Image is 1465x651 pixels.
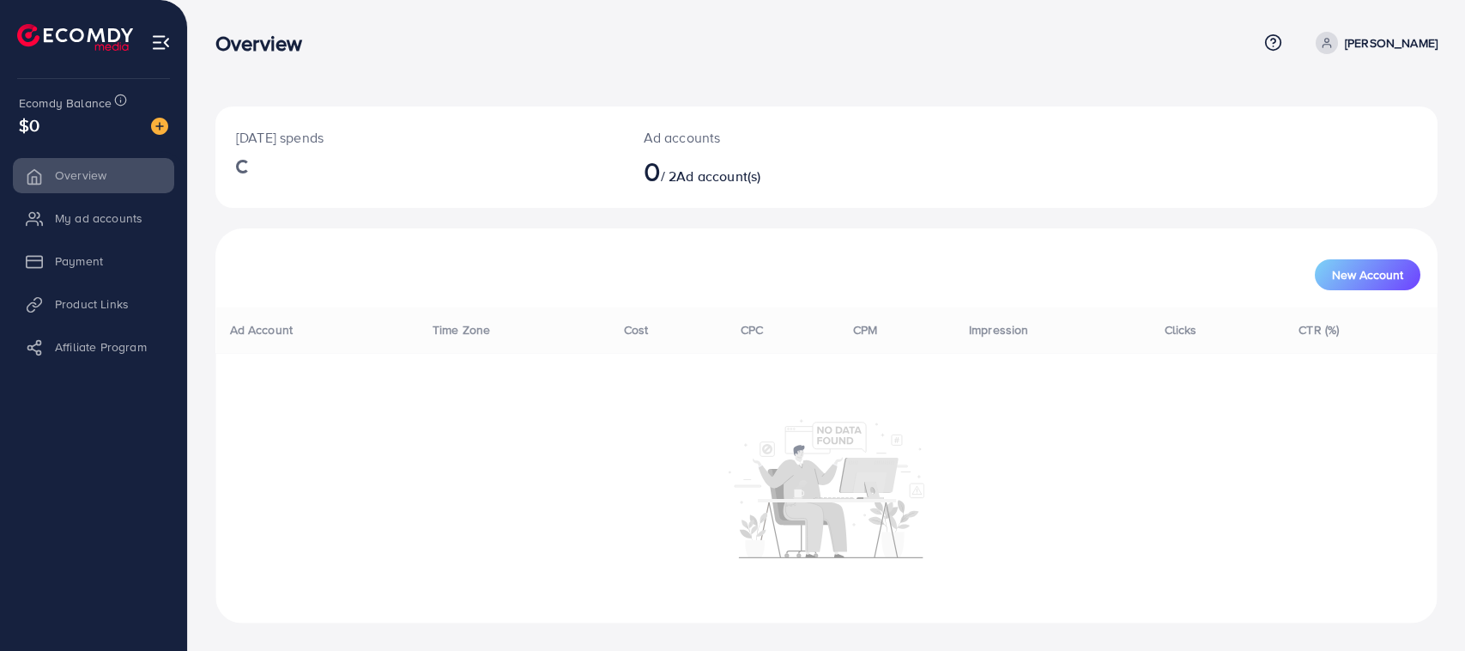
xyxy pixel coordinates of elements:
[17,24,133,51] img: logo
[215,31,316,56] h3: Overview
[1345,33,1438,53] p: [PERSON_NAME]
[236,127,602,148] p: [DATE] spends
[151,118,168,135] img: image
[19,94,112,112] span: Ecomdy Balance
[19,113,39,137] span: $0
[1332,269,1403,281] span: New Account
[644,127,908,148] p: Ad accounts
[151,33,171,52] img: menu
[1309,32,1438,54] a: [PERSON_NAME]
[644,155,908,187] h2: / 2
[676,167,760,186] span: Ad account(s)
[1315,259,1420,290] button: New Account
[644,151,661,191] span: 0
